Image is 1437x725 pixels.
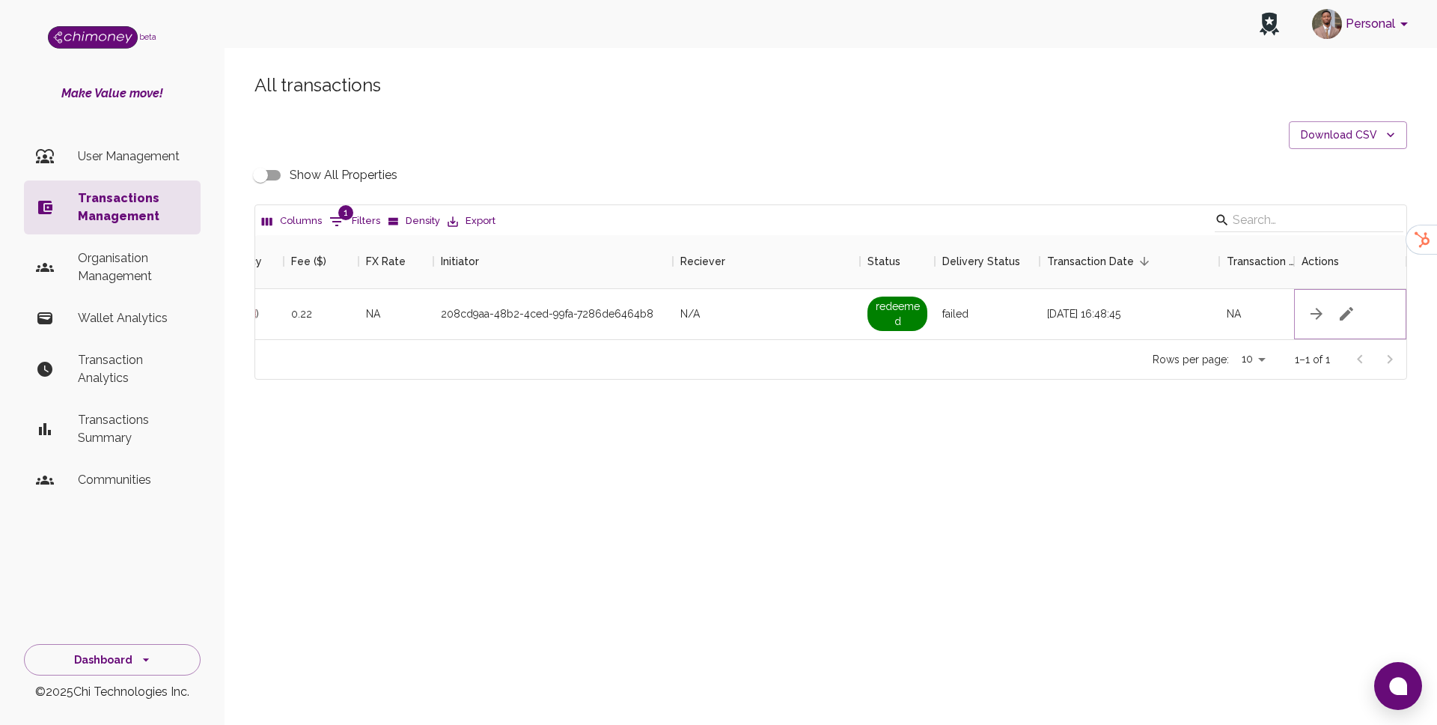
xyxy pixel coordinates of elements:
button: Select columns [258,210,326,233]
p: Wallet Analytics [78,309,189,327]
div: FX Rate [366,234,406,288]
div: Reciever [673,234,860,288]
p: Organisation Management [78,249,189,285]
span: Show All Properties [290,166,397,184]
button: Show filters [326,210,384,234]
div: 208cd9aa-48b2-4ced-99fa-7286de6464b8 [441,306,653,321]
div: failed [935,289,1040,339]
div: Initiator [433,234,673,288]
p: User Management [78,148,189,166]
p: Rows per page: [1153,352,1229,367]
div: Currency [209,234,284,288]
button: Dashboard [24,644,201,676]
div: 10 [1235,348,1271,370]
div: 0.22 [284,289,359,339]
span: beta [139,32,156,41]
img: Logo [48,26,138,49]
button: Density [384,210,444,233]
div: Status [867,234,900,288]
div: Initiator [441,234,479,288]
button: Sort [1134,251,1155,272]
div: Transaction Date [1047,234,1134,288]
img: avatar [1312,9,1342,39]
p: Transactions Summary [78,411,189,447]
div: Delivery Status [935,234,1040,288]
div: Reciever [680,234,725,288]
p: Transactions Management [78,189,189,225]
h5: All transactions [254,73,1407,97]
p: 1–1 of 1 [1295,352,1330,367]
div: Fee ($) [284,234,359,288]
p: Communities [78,471,189,489]
div: Search [1215,208,1403,235]
span: redeemed [867,297,927,331]
div: Transaction Date [1040,234,1219,288]
div: NA [359,289,433,339]
button: Open chat window [1374,662,1422,710]
input: Search… [1233,208,1381,232]
button: Export [444,210,499,233]
span: 1 [338,205,353,220]
p: Transaction Analytics [78,351,189,387]
button: account of current user [1306,4,1419,43]
div: Actions [1294,234,1406,288]
div: Transaction payment Method [1219,234,1294,288]
div: Fee ($) [291,234,326,288]
div: Delivery Status [942,234,1020,288]
span: N/A [680,306,700,321]
div: NA [1219,289,1294,339]
div: Transaction payment Method [1227,234,1294,288]
div: [DATE] 16:48:45 [1040,289,1219,339]
div: Status [860,234,935,288]
div: Actions [1302,234,1339,288]
div: FX Rate [359,234,433,288]
button: Download CSV [1289,121,1407,149]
